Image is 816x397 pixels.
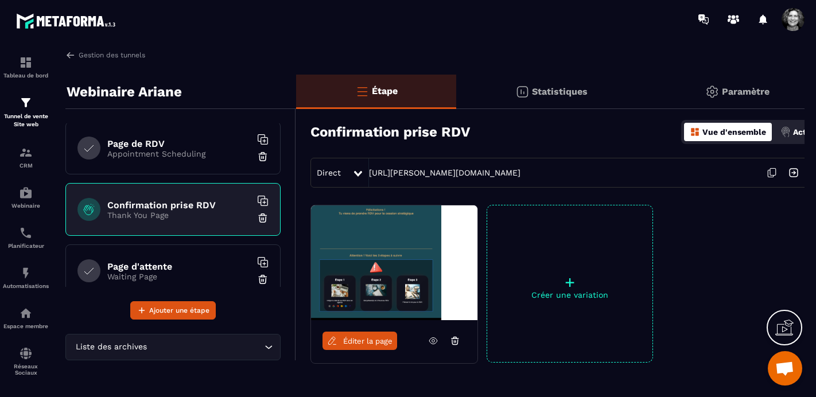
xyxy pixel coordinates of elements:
[16,10,119,32] img: logo
[532,86,588,97] p: Statistiques
[19,306,33,320] img: automations
[257,151,269,162] img: trash
[702,127,766,137] p: Vue d'ensemble
[65,50,76,60] img: arrow
[67,80,182,103] p: Webinaire Ariane
[3,258,49,298] a: automationsautomationsAutomatisations
[19,96,33,110] img: formation
[3,47,49,87] a: formationformationTableau de bord
[3,203,49,209] p: Webinaire
[3,283,49,289] p: Automatisations
[768,351,802,386] div: Ouvrir le chat
[3,338,49,384] a: social-networksocial-networkRéseaux Sociaux
[3,243,49,249] p: Planificateur
[107,272,251,281] p: Waiting Page
[369,168,520,177] a: [URL][PERSON_NAME][DOMAIN_NAME]
[310,124,470,140] h3: Confirmation prise RDV
[19,347,33,360] img: social-network
[515,85,529,99] img: stats.20deebd0.svg
[372,85,398,96] p: Étape
[149,305,209,316] span: Ajouter une étape
[3,323,49,329] p: Espace membre
[783,162,805,184] img: arrow-next.bcc2205e.svg
[107,138,251,149] h6: Page de RDV
[343,337,393,345] span: Éditer la page
[3,363,49,376] p: Réseaux Sociaux
[322,332,397,350] a: Éditer la page
[3,298,49,338] a: automationsautomationsEspace membre
[3,137,49,177] a: formationformationCRM
[487,274,652,290] p: +
[19,226,33,240] img: scheduler
[19,56,33,69] img: formation
[19,186,33,200] img: automations
[3,112,49,129] p: Tunnel de vente Site web
[355,84,369,98] img: bars-o.4a397970.svg
[65,50,145,60] a: Gestion des tunnels
[3,217,49,258] a: schedulerschedulerPlanificateur
[3,87,49,137] a: formationformationTunnel de vente Site web
[705,85,719,99] img: setting-gr.5f69749f.svg
[73,341,149,353] span: Liste des archives
[780,127,791,137] img: actions.d6e523a2.png
[107,211,251,220] p: Thank You Page
[722,86,770,97] p: Paramètre
[3,162,49,169] p: CRM
[107,200,251,211] h6: Confirmation prise RDV
[311,205,477,320] img: image
[130,301,216,320] button: Ajouter une étape
[317,168,341,177] span: Direct
[19,146,33,159] img: formation
[19,266,33,280] img: automations
[149,341,262,353] input: Search for option
[3,177,49,217] a: automationsautomationsWebinaire
[487,290,652,299] p: Créer une variation
[107,261,251,272] h6: Page d'attente
[257,274,269,285] img: trash
[690,127,700,137] img: dashboard-orange.40269519.svg
[257,212,269,224] img: trash
[107,149,251,158] p: Appointment Scheduling
[3,72,49,79] p: Tableau de bord
[65,334,281,360] div: Search for option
